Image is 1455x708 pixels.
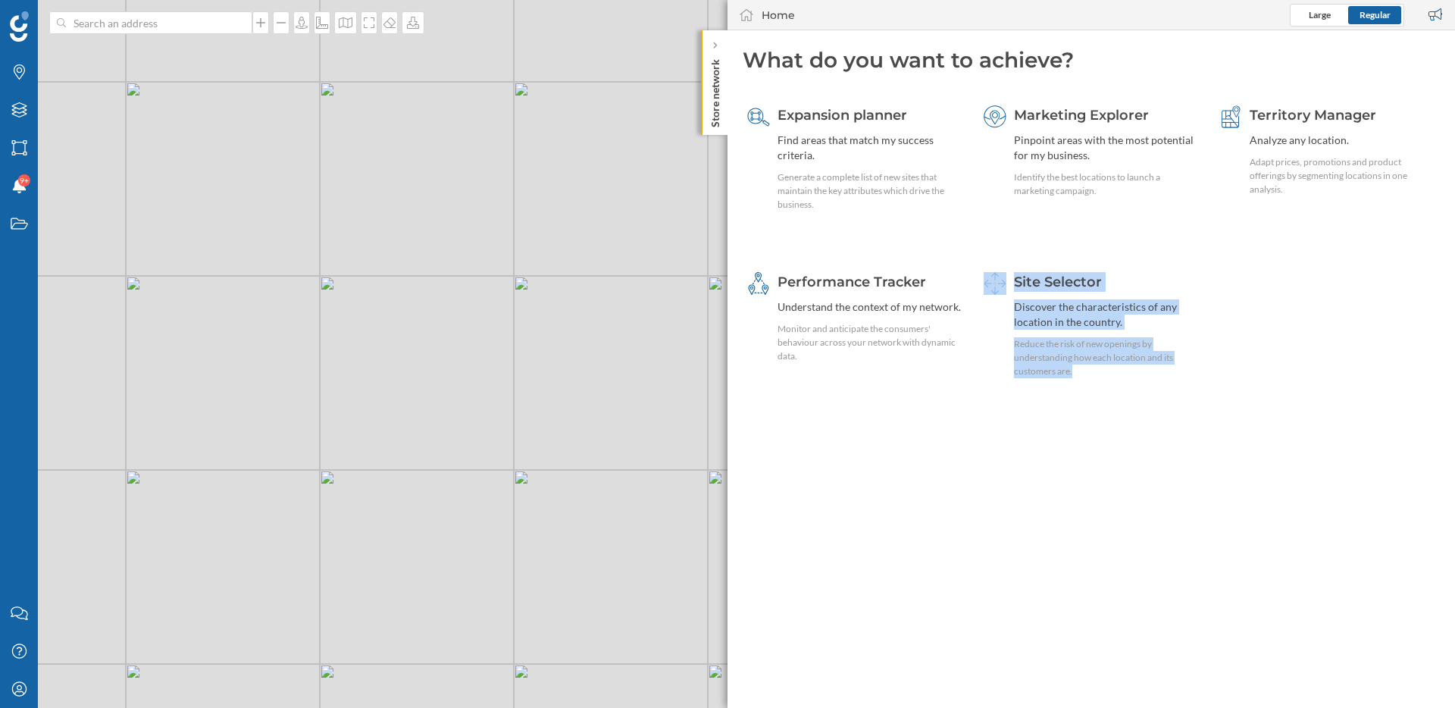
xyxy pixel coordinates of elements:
div: Reduce the risk of new openings by understanding how each location and its customers are. [1014,337,1200,378]
span: Assistance [30,11,104,24]
div: Monitor and anticipate the consumers' behaviour across your network with dynamic data. [778,322,963,363]
span: Site Selector [1014,274,1102,290]
span: Marketing Explorer [1014,107,1149,124]
span: 9+ [20,173,29,188]
span: Large [1309,9,1331,20]
img: explorer.svg [984,105,1006,128]
img: dashboards-manager--hover.svg [984,272,1006,295]
span: Territory Manager [1250,107,1376,124]
img: territory-manager.svg [1219,105,1242,128]
span: Performance Tracker [778,274,926,290]
div: Find areas that match my success criteria. [778,133,963,163]
img: monitoring-360.svg [747,272,770,295]
p: Store network [708,53,723,127]
div: Understand the context of my network. [778,299,963,315]
img: Geoblink Logo [10,11,29,42]
span: Expansion planner [778,107,907,124]
div: Analyze any location. [1250,133,1435,148]
div: Home [762,8,795,23]
img: search-areas.svg [747,105,770,128]
span: Regular [1360,9,1391,20]
div: Identify the best locations to launch a marketing campaign. [1014,171,1200,198]
div: Discover the characteristics of any location in the country. [1014,299,1200,330]
div: What do you want to achieve? [743,45,1440,74]
div: Generate a complete list of new sites that maintain the key attributes which drive the business. [778,171,963,211]
div: Pinpoint areas with the most potential for my business. [1014,133,1200,163]
div: Adapt prices, promotions and product offerings by segmenting locations in one analysis. [1250,155,1435,196]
